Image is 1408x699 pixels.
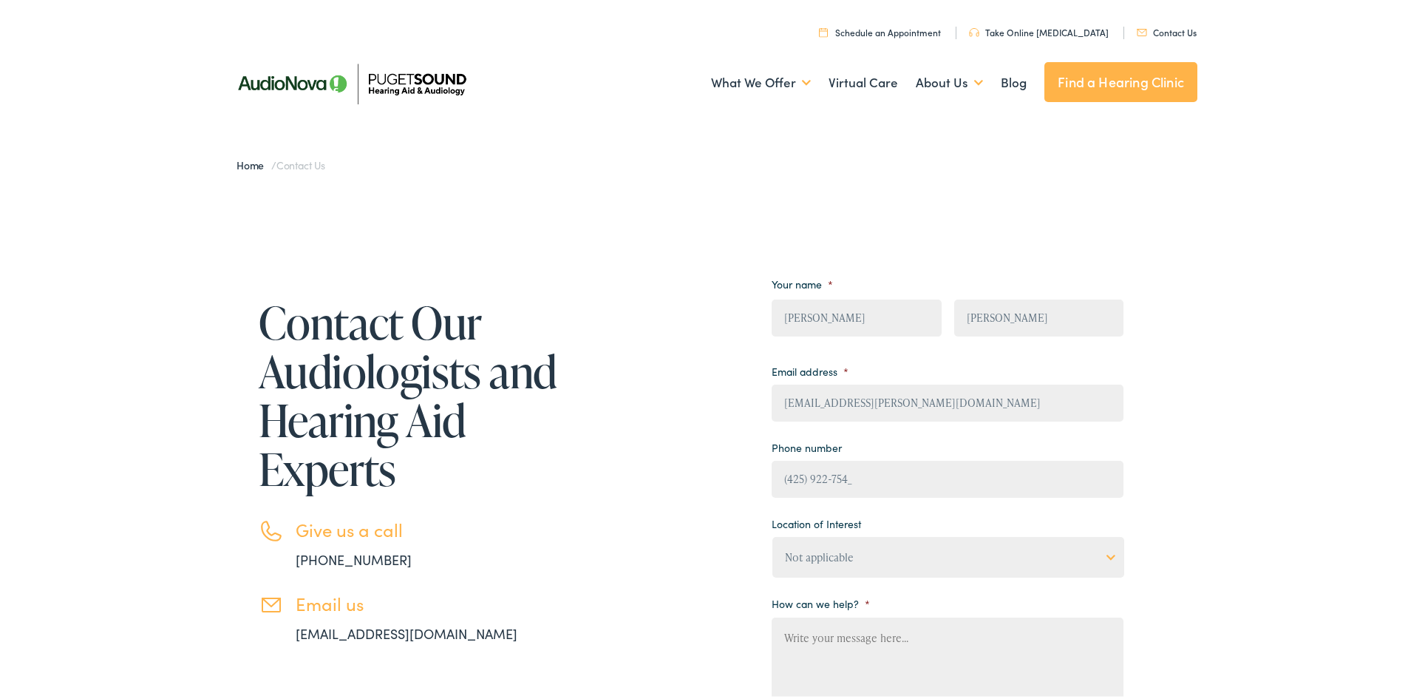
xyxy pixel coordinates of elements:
a: What We Offer [711,53,811,107]
a: Blog [1001,53,1027,107]
a: Contact Us [1137,23,1197,36]
span: / [237,155,325,169]
h3: Give us a call [296,516,562,538]
a: [PHONE_NUMBER] [296,547,412,566]
label: Your name [772,274,833,288]
input: (XXX) XXX - XXXX [772,458,1123,495]
img: utility icon [969,25,979,34]
label: Phone number [772,438,842,451]
a: Home [237,155,271,169]
input: First name [772,297,941,334]
a: About Us [916,53,983,107]
label: Location of Interest [772,514,861,527]
h1: Contact Our Audiologists and Hearing Aid Experts [259,295,562,490]
a: Schedule an Appointment [819,23,941,36]
label: How can we help? [772,594,870,607]
label: Email address [772,362,848,375]
h3: Email us [296,590,562,612]
img: utility icon [1137,26,1147,33]
span: Contact Us [276,155,325,169]
input: example@email.com [772,382,1123,419]
img: utility icon [819,24,828,34]
a: Take Online [MEDICAL_DATA] [969,23,1109,36]
a: [EMAIL_ADDRESS][DOMAIN_NAME] [296,621,517,640]
a: Find a Hearing Clinic [1044,59,1197,99]
a: Virtual Care [829,53,898,107]
input: Last name [954,297,1123,334]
